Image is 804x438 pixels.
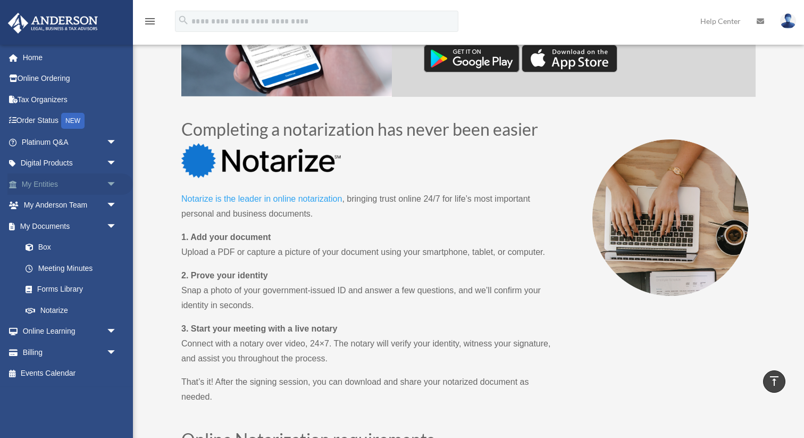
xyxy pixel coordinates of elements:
span: arrow_drop_down [106,216,128,237]
span: arrow_drop_down [106,321,128,343]
p: Snap a photo of your government-issued ID and answer a few questions, and we’ll confirm your iden... [181,268,554,321]
span: arrow_drop_down [106,173,128,195]
p: Upload a PDF or capture a picture of your document using your smartphone, tablet, or computer. [181,230,554,268]
a: Events Calendar [7,363,133,384]
img: Anderson Advisors Platinum Portal [5,13,101,34]
a: Meeting Minutes [15,258,133,279]
a: Tax Organizers [7,89,133,110]
span: arrow_drop_down [106,342,128,363]
span: arrow_drop_down [106,153,128,175]
div: NEW [61,113,85,129]
a: My Documentsarrow_drop_down [7,216,133,237]
a: Digital Productsarrow_drop_down [7,153,133,174]
span: arrow_drop_down [106,195,128,217]
a: vertical_align_top [763,370,785,393]
a: Notarize [15,300,128,321]
i: search [178,14,189,26]
a: menu [144,19,156,28]
a: Online Ordering [7,68,133,89]
p: That’s it! After the signing session, you can download and share your notarized document as needed. [181,375,554,404]
a: Order StatusNEW [7,110,133,132]
i: menu [144,15,156,28]
i: vertical_align_top [768,375,781,387]
h2: Completing a notarization has never been easier [181,121,554,143]
img: User Pic [780,13,796,29]
p: , bringing trust online 24/7 for life’s most important personal and business documents. [181,192,554,230]
strong: 1. Add your document [181,233,271,242]
a: Forms Library [15,279,133,300]
a: My Anderson Teamarrow_drop_down [7,195,133,216]
a: Online Learningarrow_drop_down [7,321,133,342]
p: Connect with a notary over video, 24×7. The notary will verify your identity, witness your signat... [181,321,554,375]
a: Box [15,237,133,258]
a: My Entitiesarrow_drop_down [7,173,133,195]
a: Notarize is the leader in online notarization [181,194,342,209]
a: Home [7,47,133,68]
img: Why-notarize [592,139,749,296]
span: arrow_drop_down [106,131,128,153]
strong: 3. Start your meeting with a live notary [181,324,337,333]
a: Billingarrow_drop_down [7,342,133,363]
strong: 2. Prove your identity [181,271,268,280]
a: Platinum Q&Aarrow_drop_down [7,131,133,153]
